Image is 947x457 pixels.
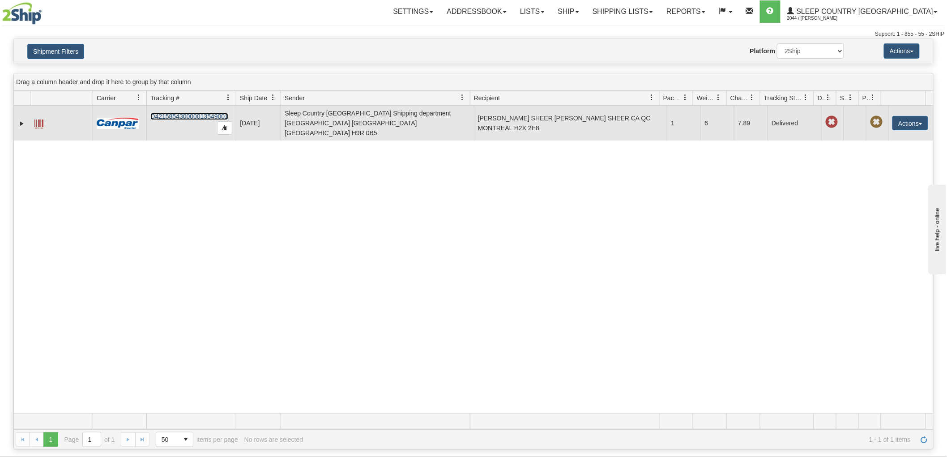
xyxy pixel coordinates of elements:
span: Carrier [97,94,116,103]
td: Delivered [768,106,821,141]
span: Page 1 [43,432,58,447]
div: live help - online [7,8,83,14]
a: Tracking # filter column settings [221,90,236,105]
a: Sleep Country [GEOGRAPHIC_DATA] 2044 / [PERSON_NAME] [781,0,944,23]
span: Charge [730,94,749,103]
div: grid grouping header [14,73,933,91]
td: [PERSON_NAME] SHEER [PERSON_NAME] SHEER CA QC MONTREAL H2X 2E8 [474,106,667,141]
span: Packages [663,94,682,103]
a: Addressbook [440,0,513,23]
span: Pickup Not Assigned [870,116,883,128]
span: Ship Date [240,94,267,103]
a: Ship Date filter column settings [265,90,281,105]
span: 50 [162,435,173,444]
span: Page of 1 [64,432,115,447]
a: Delivery Status filter column settings [821,90,836,105]
a: Shipment Issues filter column settings [843,90,858,105]
span: Page sizes drop down [156,432,193,447]
span: items per page [156,432,238,447]
a: Charge filter column settings [745,90,760,105]
span: Delivery Status [818,94,825,103]
button: Copy to clipboard [217,121,232,135]
span: 1 - 1 of 1 items [309,436,911,443]
div: No rows are selected [244,436,303,443]
span: Late [825,116,838,128]
button: Actions [884,43,920,59]
div: Support: 1 - 855 - 55 - 2SHIP [2,30,945,38]
span: Shipment Issues [840,94,848,103]
a: Ship [551,0,586,23]
label: Platform [750,47,776,56]
a: Expand [17,119,26,128]
td: 6 [700,106,734,141]
img: 14 - Canpar [97,118,139,129]
a: Refresh [917,432,931,447]
a: Carrier filter column settings [131,90,146,105]
td: 7.89 [734,106,768,141]
input: Page 1 [83,432,101,447]
a: Weight filter column settings [711,90,726,105]
a: Packages filter column settings [678,90,693,105]
button: Actions [892,116,928,130]
td: 1 [667,106,700,141]
span: Weight [697,94,716,103]
a: Sender filter column settings [455,90,470,105]
td: Sleep Country [GEOGRAPHIC_DATA] Shipping department [GEOGRAPHIC_DATA] [GEOGRAPHIC_DATA] [GEOGRAPH... [281,106,474,141]
span: Sender [285,94,305,103]
span: Pickup Status [862,94,870,103]
span: Recipient [474,94,500,103]
a: Label [34,115,43,130]
a: Lists [513,0,551,23]
a: Tracking Status filter column settings [798,90,814,105]
a: Settings [386,0,440,23]
a: Recipient filter column settings [644,90,659,105]
a: Reports [660,0,712,23]
button: Shipment Filters [27,44,84,59]
a: Pickup Status filter column settings [866,90,881,105]
img: logo2044.jpg [2,2,42,25]
span: Tracking Status [764,94,803,103]
span: Sleep Country [GEOGRAPHIC_DATA] [794,8,933,15]
a: Shipping lists [586,0,660,23]
a: D421585430000013549001 [150,113,228,120]
iframe: chat widget [926,183,946,274]
span: 2044 / [PERSON_NAME] [787,14,854,23]
span: select [179,432,193,447]
span: Tracking # [150,94,179,103]
td: [DATE] [236,106,281,141]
